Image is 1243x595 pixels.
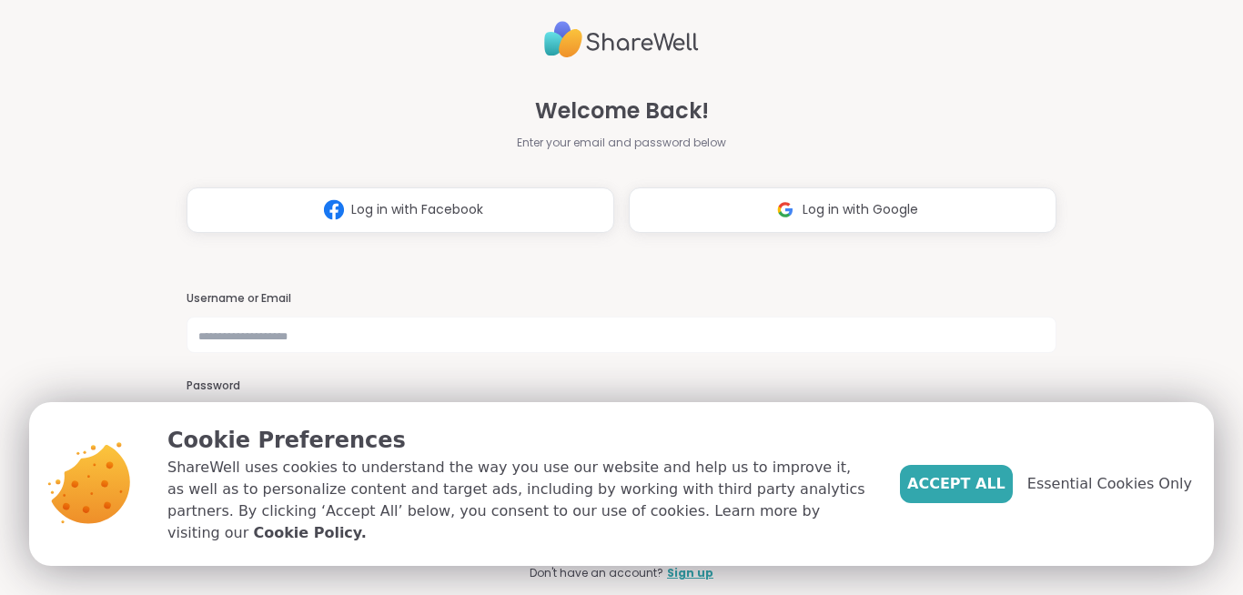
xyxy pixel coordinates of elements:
span: Welcome Back! [535,95,709,127]
h3: Password [187,378,1056,394]
img: ShareWell Logomark [768,193,803,227]
button: Log in with Facebook [187,187,614,233]
button: Accept All [900,465,1013,503]
p: ShareWell uses cookies to understand the way you use our website and help us to improve it, as we... [167,457,871,544]
p: Cookie Preferences [167,424,871,457]
h3: Username or Email [187,291,1056,307]
button: Log in with Google [629,187,1056,233]
span: Don't have an account? [530,565,663,581]
a: Sign up [667,565,713,581]
span: Essential Cookies Only [1027,473,1192,495]
span: Enter your email and password below [517,135,726,151]
img: ShareWell Logomark [317,193,351,227]
span: Accept All [907,473,1006,495]
span: Log in with Google [803,200,918,219]
span: Log in with Facebook [351,200,483,219]
a: Cookie Policy. [253,522,366,544]
img: ShareWell Logo [544,14,699,66]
